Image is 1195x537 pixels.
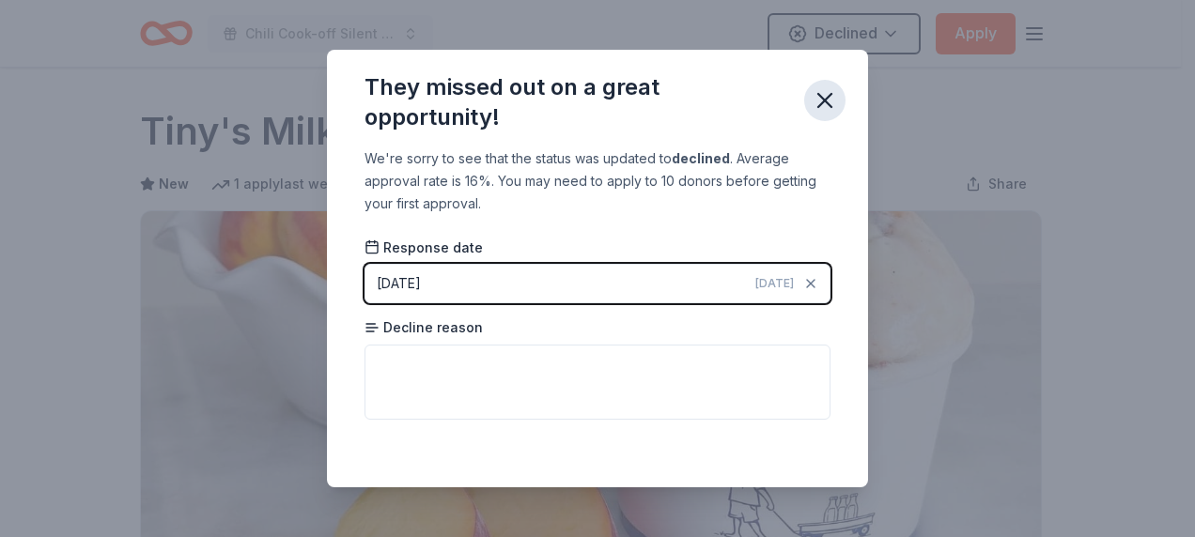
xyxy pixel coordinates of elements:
[365,264,830,303] button: [DATE][DATE]
[672,150,730,166] b: declined
[755,276,794,291] span: [DATE]
[365,318,483,337] span: Decline reason
[365,72,789,132] div: They missed out on a great opportunity!
[365,238,483,257] span: Response date
[377,272,421,295] div: [DATE]
[365,147,830,215] div: We're sorry to see that the status was updated to . Average approval rate is 16%. You may need to...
